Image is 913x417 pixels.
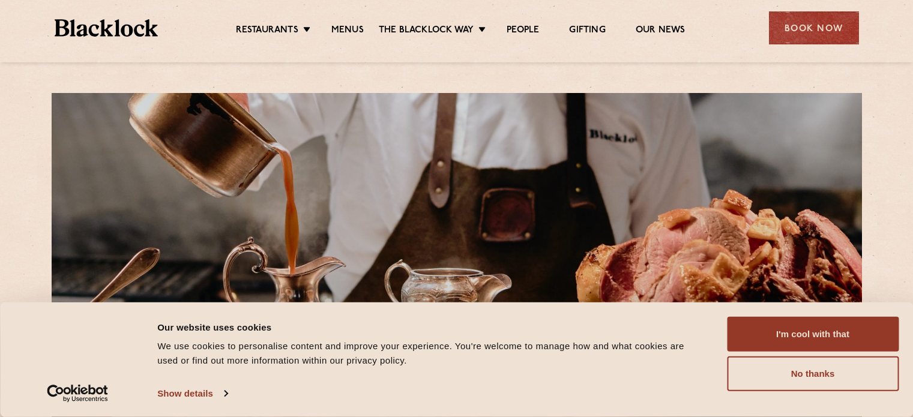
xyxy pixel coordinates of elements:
[25,385,130,403] a: Usercentrics Cookiebot - opens in a new window
[769,11,859,44] div: Book Now
[636,25,686,38] a: Our News
[727,317,899,352] button: I'm cool with that
[569,25,605,38] a: Gifting
[507,25,539,38] a: People
[157,385,227,403] a: Show details
[331,25,364,38] a: Menus
[727,356,899,391] button: No thanks
[157,320,700,334] div: Our website uses cookies
[379,25,474,38] a: The Blacklock Way
[236,25,298,38] a: Restaurants
[55,19,158,37] img: BL_Textured_Logo-footer-cropped.svg
[157,339,700,368] div: We use cookies to personalise content and improve your experience. You're welcome to manage how a...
